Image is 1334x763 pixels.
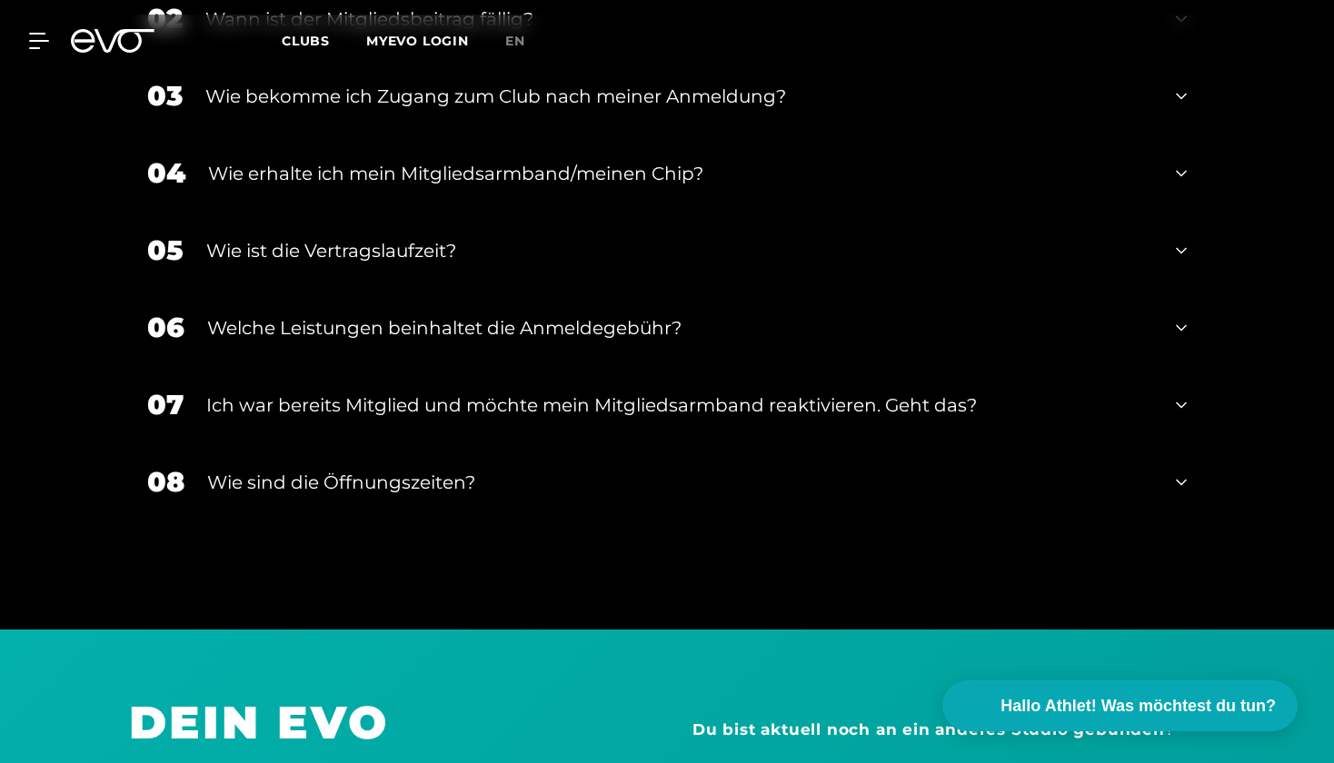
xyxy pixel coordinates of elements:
div: Wie bekomme ich Zugang zum Club nach meiner Anmeldung? [205,83,1153,110]
div: 05 [147,230,184,271]
div: Wie sind die Öffnungszeiten? [207,469,1153,496]
div: Wie ist die Vertragslaufzeit? [206,237,1153,264]
div: 07 [147,384,184,425]
div: Wie erhalte ich mein Mitgliedsarmband/meinen Chip? [208,160,1153,187]
span: Hallo Athlet! Was möchtest du tun? [1000,694,1276,718]
a: en [505,31,547,52]
strong: Du bist aktuell noch an ein anderes Studio gebunden [692,720,1165,738]
div: Welche Leistungen beinhaltet die Anmeldegebühr? [207,314,1153,342]
div: 06 [147,307,184,348]
span: Clubs [282,33,330,49]
a: MYEVO LOGIN [366,33,469,49]
div: 04 [147,153,185,193]
span: en [505,33,525,49]
button: Hallo Athlet! Was möchtest du tun? [942,680,1298,731]
a: Clubs [282,32,366,49]
div: Ich war bereits Mitglied und möchte mein Mitgliedsarmband reaktivieren. Geht das? [206,391,1153,419]
div: 03 [147,75,183,116]
div: 08 [147,461,184,502]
